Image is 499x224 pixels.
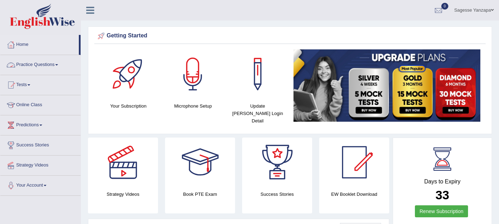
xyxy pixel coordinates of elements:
[0,35,79,53] a: Home
[96,31,484,41] div: Getting Started
[436,188,449,202] b: 33
[88,190,158,198] h4: Strategy Videos
[293,49,480,122] img: small5.jpg
[242,190,312,198] h4: Success Stories
[0,55,81,73] a: Practice Questions
[0,135,81,153] a: Success Stories
[165,190,235,198] h4: Book PTE Exam
[319,190,389,198] h4: EW Booklet Download
[415,205,468,217] a: Renew Subscription
[229,102,286,125] h4: Update [PERSON_NAME] Login Detail
[0,156,81,173] a: Strategy Videos
[164,102,222,110] h4: Microphone Setup
[100,102,157,110] h4: Your Subscription
[0,115,81,133] a: Predictions
[0,95,81,113] a: Online Class
[401,178,484,185] h4: Days to Expiry
[0,176,81,193] a: Your Account
[0,75,81,93] a: Tests
[441,3,448,10] span: 0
